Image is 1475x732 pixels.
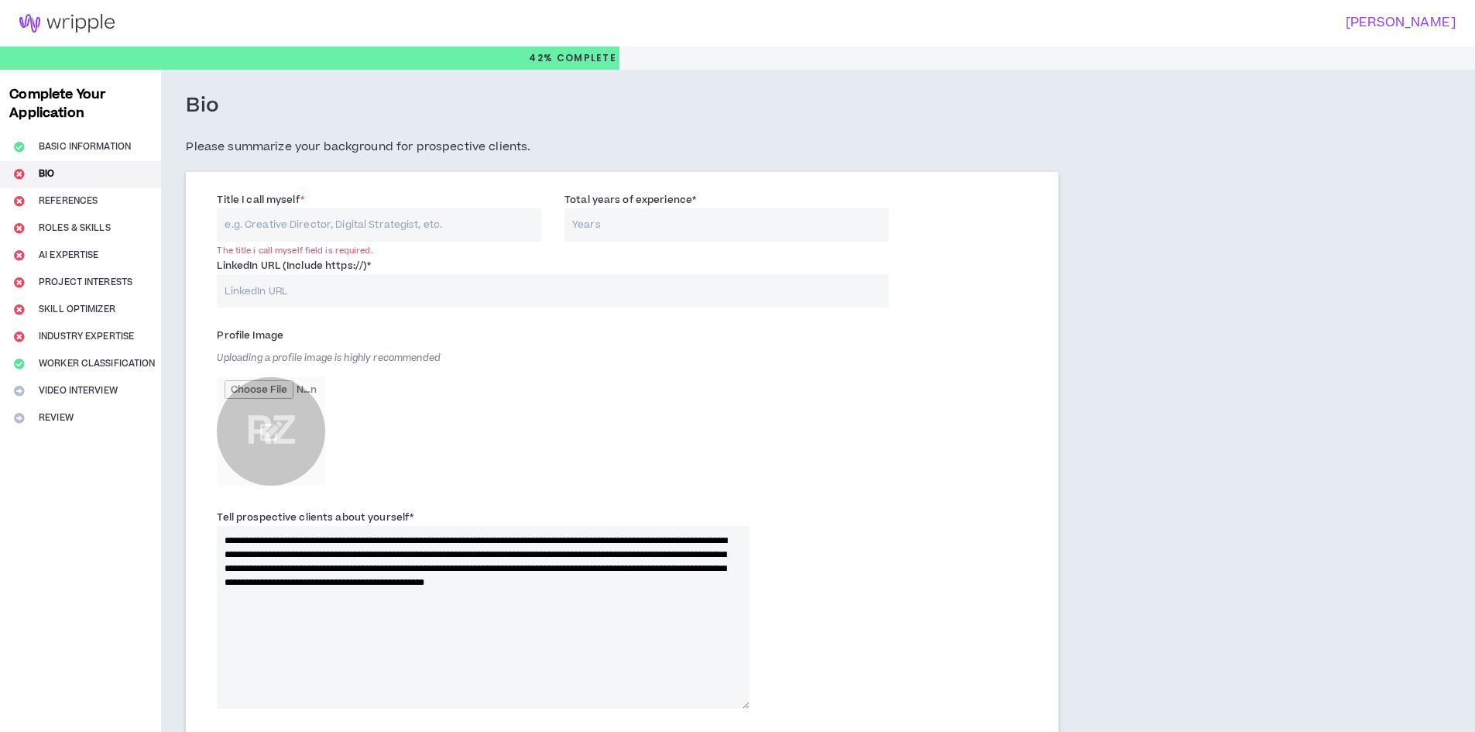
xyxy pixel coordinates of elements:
input: LinkedIn URL [217,274,888,308]
input: e.g. Creative Director, Digital Strategist, etc. [217,208,541,242]
div: The title i call myself field is required. [217,245,541,256]
h3: [PERSON_NAME] [728,15,1456,30]
h3: Complete Your Application [3,85,158,122]
label: Tell prospective clients about yourself [217,505,413,530]
h3: Bio [186,93,219,119]
iframe: Intercom live chat [15,679,53,717]
label: Title I call myself [217,187,304,212]
label: Profile Image [217,323,283,348]
input: Years [564,208,889,242]
label: LinkedIn URL (Include https://) [217,253,371,278]
label: Total years of experience [564,187,696,212]
span: Uploading a profile image is highly recommended [217,352,441,365]
p: 42% [529,46,616,70]
span: Complete [553,51,616,65]
h5: Please summarize your background for prospective clients. [186,138,1058,156]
